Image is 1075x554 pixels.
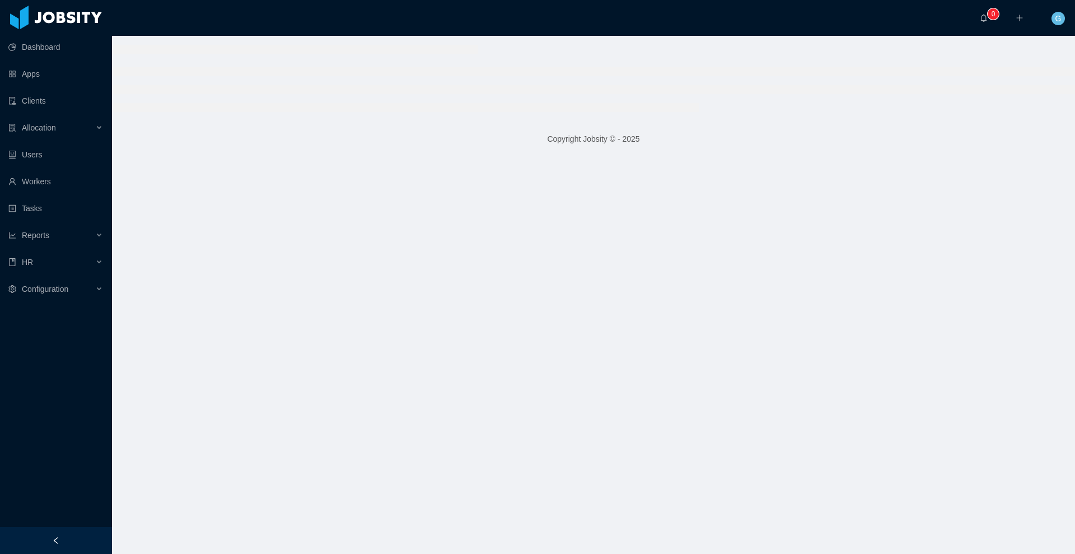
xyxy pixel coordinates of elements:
span: Allocation [22,123,56,132]
i: icon: bell [980,14,988,22]
footer: Copyright Jobsity © - 2025 [112,120,1075,159]
span: HR [22,258,33,267]
a: icon: userWorkers [8,170,103,193]
span: G [1055,12,1062,25]
i: icon: book [8,258,16,266]
span: Reports [22,231,49,240]
a: icon: robotUsers [8,143,103,166]
a: icon: pie-chartDashboard [8,36,103,58]
a: icon: auditClients [8,90,103,112]
i: icon: plus [1016,14,1023,22]
span: Configuration [22,285,68,294]
a: icon: profileTasks [8,197,103,220]
i: icon: line-chart [8,231,16,239]
a: icon: appstoreApps [8,63,103,85]
i: icon: solution [8,124,16,132]
sup: 0 [988,8,999,20]
i: icon: setting [8,285,16,293]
